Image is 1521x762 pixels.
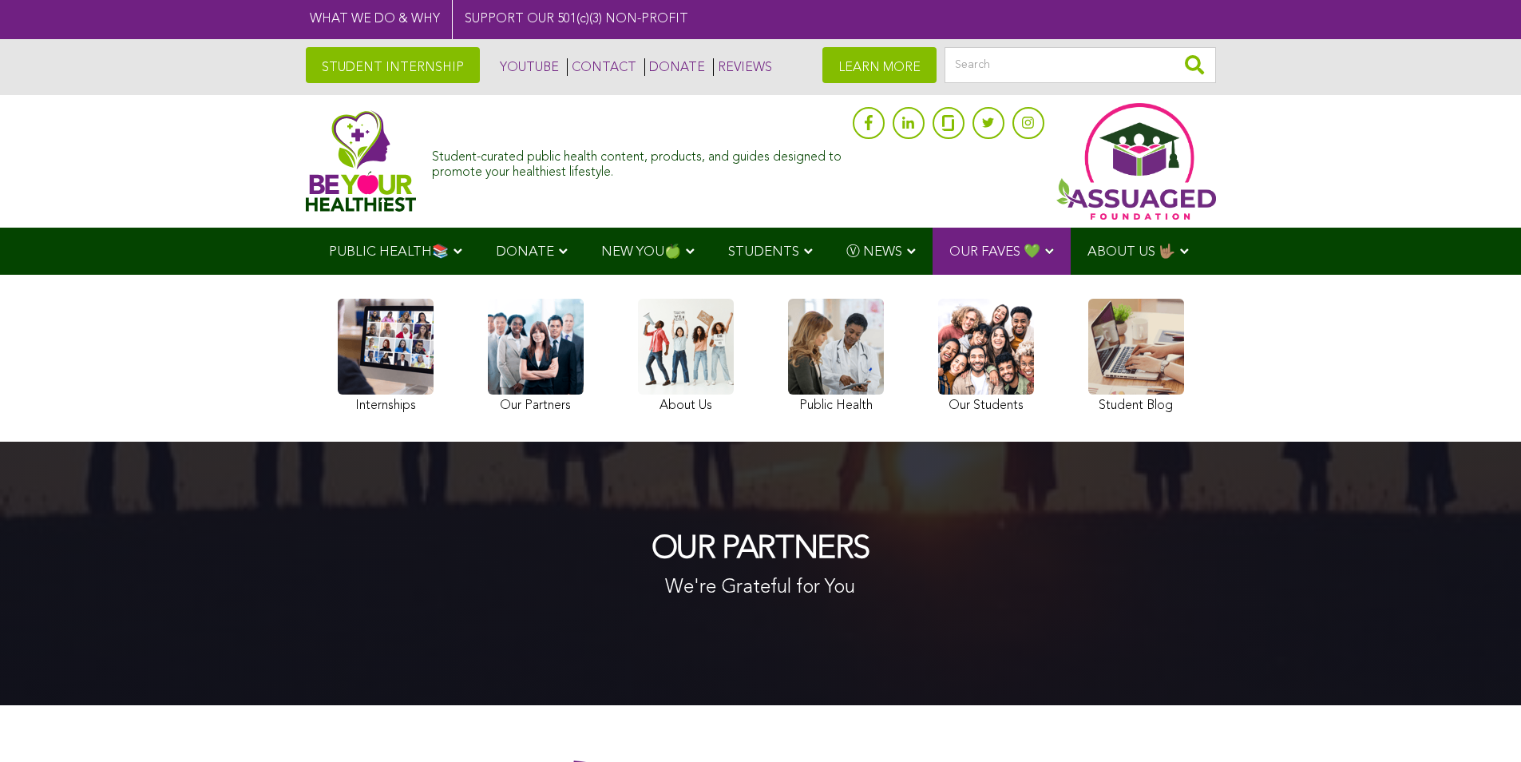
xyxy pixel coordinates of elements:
img: glassdoor [942,115,953,131]
h1: OUR PARTNERS [652,532,869,567]
iframe: Chat Widget [1441,685,1521,762]
span: Ⓥ NEWS [846,245,902,259]
span: ABOUT US 🤟🏽 [1087,245,1175,259]
span: PUBLIC HEALTH📚 [329,245,449,259]
a: REVIEWS [713,58,772,76]
span: NEW YOU🍏 [601,245,681,259]
a: STUDENT INTERNSHIP [306,47,480,83]
p: We're Grateful for You [652,575,869,602]
a: CONTACT [567,58,636,76]
a: YOUTUBE [496,58,559,76]
span: OUR FAVES 💚 [949,245,1040,259]
img: Assuaged [306,110,417,212]
span: STUDENTS [728,245,799,259]
span: DONATE [496,245,554,259]
a: DONATE [644,58,705,76]
input: Search [945,47,1216,83]
div: Navigation Menu [306,228,1216,275]
div: Student-curated public health content, products, and guides designed to promote your healthiest l... [432,142,844,181]
a: LEARN MORE [822,47,937,83]
img: Assuaged App [1056,103,1216,220]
